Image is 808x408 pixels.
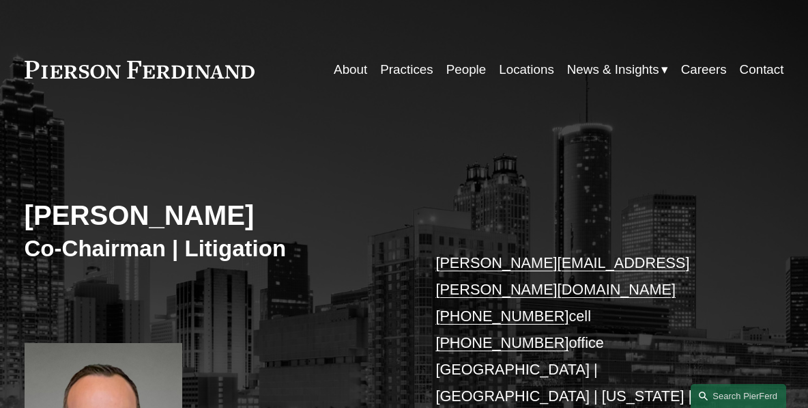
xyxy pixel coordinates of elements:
[681,57,727,83] a: Careers
[567,58,659,81] span: News & Insights
[380,57,433,83] a: Practices
[691,384,786,408] a: Search this site
[446,57,487,83] a: People
[567,57,668,83] a: folder dropdown
[25,235,405,263] h3: Co-Chairman | Litigation
[25,200,405,233] h2: [PERSON_NAME]
[499,57,554,83] a: Locations
[435,254,689,298] a: [PERSON_NAME][EMAIL_ADDRESS][PERSON_NAME][DOMAIN_NAME]
[435,308,568,325] a: [PHONE_NUMBER]
[334,57,367,83] a: About
[435,334,568,351] a: [PHONE_NUMBER]
[740,57,784,83] a: Contact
